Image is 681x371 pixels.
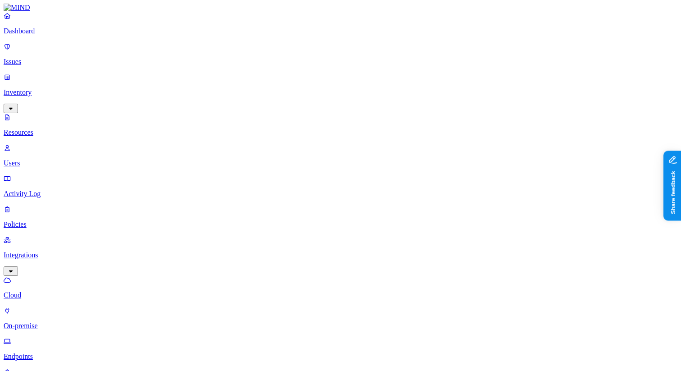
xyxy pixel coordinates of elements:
img: MIND [4,4,30,12]
a: MIND [4,4,677,12]
p: Endpoints [4,353,677,361]
a: Integrations [4,236,677,275]
a: Policies [4,205,677,229]
p: Issues [4,58,677,66]
a: Issues [4,42,677,66]
p: Cloud [4,291,677,299]
a: Dashboard [4,12,677,35]
p: Users [4,159,677,167]
p: Policies [4,220,677,229]
p: Integrations [4,251,677,259]
a: Resources [4,113,677,137]
a: Activity Log [4,174,677,198]
a: Cloud [4,276,677,299]
a: Users [4,144,677,167]
p: Inventory [4,88,677,96]
a: Inventory [4,73,677,112]
p: On-premise [4,322,677,330]
p: Dashboard [4,27,677,35]
p: Activity Log [4,190,677,198]
p: Resources [4,128,677,137]
a: Endpoints [4,337,677,361]
a: On-premise [4,307,677,330]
